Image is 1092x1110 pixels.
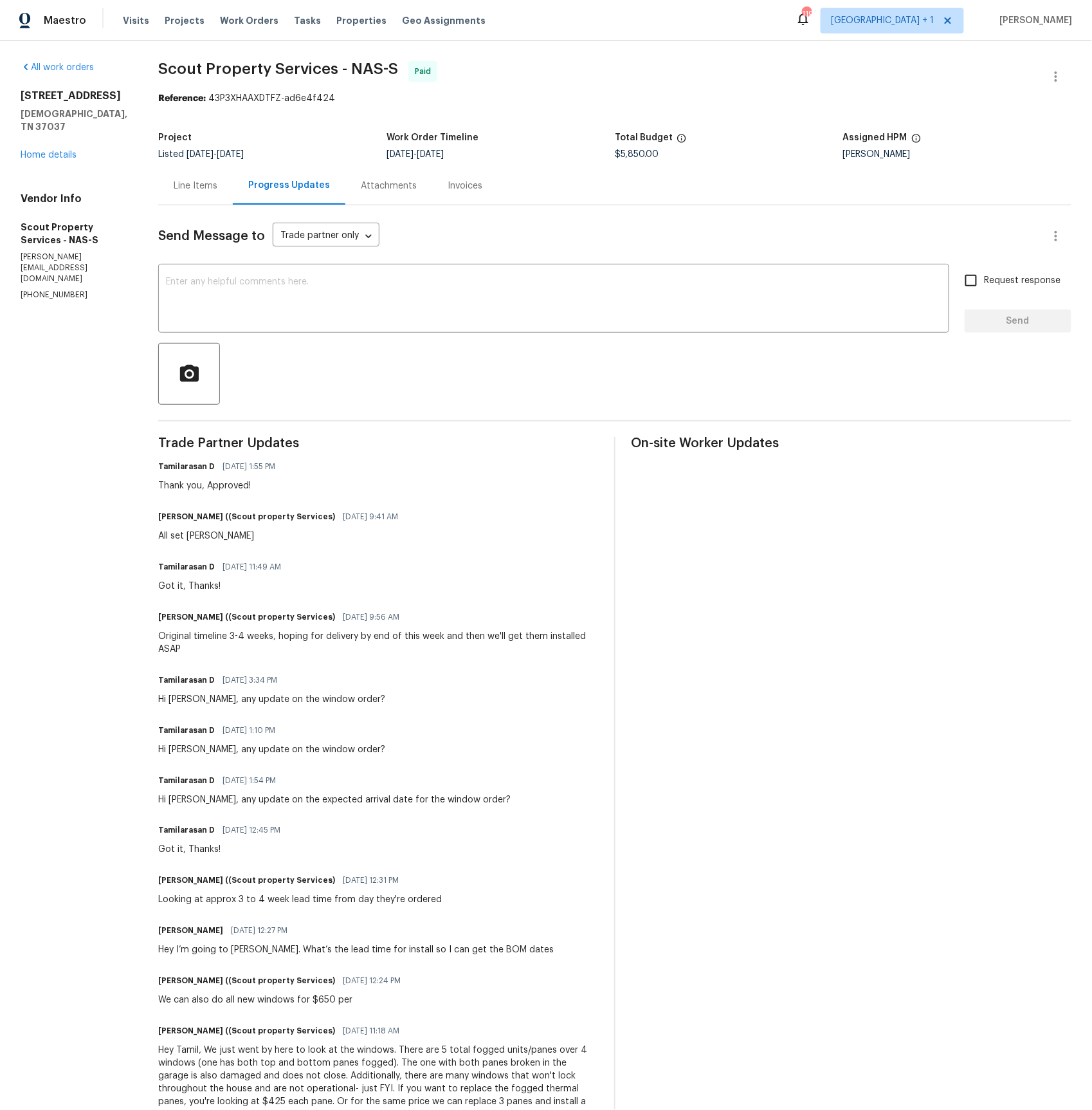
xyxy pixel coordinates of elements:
span: [DATE] 12:24 PM [343,975,401,988]
div: We can also do all new windows for $650 per [158,994,408,1007]
h4: Vendor Info [21,192,127,205]
span: [DATE] 1:10 PM [223,724,275,737]
div: Trade partner only [273,226,379,247]
span: Visits [123,14,149,27]
span: Tasks [294,16,321,25]
span: [PERSON_NAME] [995,14,1073,27]
span: $5,850.00 [615,150,659,159]
span: Properties [336,14,387,27]
span: [DATE] 11:18 AM [343,1025,399,1038]
h6: [PERSON_NAME] ((Scout property Services) [158,510,335,523]
span: - [387,150,444,159]
div: Attachments [361,180,417,192]
span: Maestro [44,14,86,27]
h5: Project [158,133,192,142]
span: [DATE] 12:45 PM [223,824,280,837]
span: [DATE] 12:31 PM [343,874,399,887]
span: Send Message to [158,230,265,243]
span: The hpm assigned to this work order. [911,133,922,150]
h6: Tamilarasan D [158,774,215,787]
h6: Tamilarasan D [158,460,215,473]
p: [PERSON_NAME][EMAIL_ADDRESS][DOMAIN_NAME] [21,252,127,284]
div: Original timeline 3-4 weeks, hoping for delivery by end of this week and then we'll get them inst... [158,630,599,656]
span: On-site Worker Updates [631,437,1071,450]
h6: [PERSON_NAME] ((Scout property Services) [158,975,335,988]
div: Hi [PERSON_NAME], any update on the window order? [158,743,385,756]
h6: [PERSON_NAME] ((Scout property Services) [158,874,335,887]
span: Projects [165,14,205,27]
h6: [PERSON_NAME] ((Scout property Services) [158,611,335,624]
div: Thank you, Approved! [158,479,283,492]
h5: Total Budget [615,133,673,142]
span: [DATE] [387,150,414,159]
span: [DATE] 12:27 PM [231,925,287,938]
div: Line Items [174,180,217,192]
span: [DATE] 3:34 PM [223,674,277,687]
span: Geo Assignments [402,14,486,27]
h5: Work Order Timeline [387,133,478,142]
h6: [PERSON_NAME] [158,925,223,938]
span: The total cost of line items that have been proposed by Opendoor. This sum includes line items th... [677,133,687,150]
div: 119 [802,8,811,21]
div: Got it, Thanks! [158,844,288,856]
a: All work orders [21,63,94,72]
div: Looking at approx 3 to 4 week lead time from day they're ordered [158,894,442,907]
div: Hey I’m going to [PERSON_NAME]. What’s the lead time for install so I can get the BOM dates [158,944,554,957]
h6: [PERSON_NAME] ((Scout property Services) [158,1025,335,1038]
div: Hi [PERSON_NAME], any update on the expected arrival date for the window order? [158,793,511,806]
span: [DATE] [187,150,214,159]
span: [DATE] [217,150,244,159]
div: [PERSON_NAME] [843,150,1071,159]
span: [DATE] 9:56 AM [343,611,399,624]
span: [DATE] 11:49 AM [223,560,281,573]
span: Listed [158,150,244,159]
span: Trade Partner Updates [158,437,599,450]
h5: [DEMOGRAPHIC_DATA], TN 37037 [21,107,127,133]
h6: Tamilarasan D [158,674,215,687]
div: All set [PERSON_NAME] [158,530,406,542]
h6: Tamilarasan D [158,560,215,573]
div: Got it, Thanks! [158,580,289,593]
h5: Scout Property Services - NAS-S [21,221,127,246]
a: Home details [21,151,77,160]
h6: Tamilarasan D [158,724,215,737]
span: Request response [985,274,1061,288]
div: Hi [PERSON_NAME], any update on the window order? [158,693,385,706]
span: [DATE] 9:41 AM [343,510,398,523]
span: [DATE] 1:54 PM [223,774,276,787]
div: 43P3XHAAXDTFZ-ad6e4f424 [158,92,1071,105]
span: [DATE] [417,150,444,159]
p: [PHONE_NUMBER] [21,290,127,301]
b: Reference: [158,94,206,103]
span: Scout Property Services - NAS-S [158,61,398,77]
h5: Assigned HPM [843,133,907,142]
h2: [STREET_ADDRESS] [21,89,127,102]
span: - [187,150,244,159]
span: Paid [415,65,436,78]
span: [GEOGRAPHIC_DATA] + 1 [832,14,934,27]
div: Progress Updates [248,179,330,192]
div: Invoices [448,180,482,192]
h6: Tamilarasan D [158,824,215,837]
span: [DATE] 1:55 PM [223,460,275,473]
span: Work Orders [220,14,278,27]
